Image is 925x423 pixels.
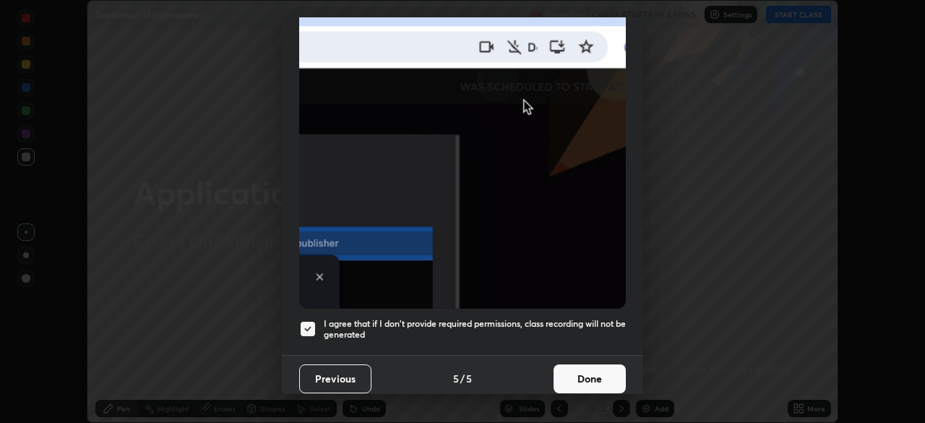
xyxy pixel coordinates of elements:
[554,364,626,393] button: Done
[460,371,465,386] h4: /
[466,371,472,386] h4: 5
[453,371,459,386] h4: 5
[324,318,626,341] h5: I agree that if I don't provide required permissions, class recording will not be generated
[299,364,371,393] button: Previous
